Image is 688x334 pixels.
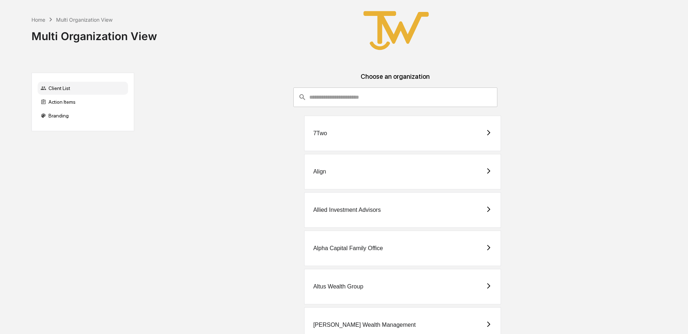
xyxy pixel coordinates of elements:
[313,245,383,252] div: Alpha Capital Family Office
[31,24,157,43] div: Multi Organization View
[38,109,128,122] div: Branding
[313,322,416,328] div: [PERSON_NAME] Wealth Management
[313,207,381,213] div: Allied Investment Advisors
[31,17,45,23] div: Home
[293,87,498,107] div: consultant-dashboard__filter-organizations-search-bar
[140,73,651,87] div: Choose an organization
[313,168,326,175] div: Align
[38,95,128,108] div: Action Items
[360,6,432,55] img: True West
[38,82,128,95] div: Client List
[56,17,112,23] div: Multi Organization View
[313,283,363,290] div: Altus Wealth Group
[313,130,327,137] div: 7Two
